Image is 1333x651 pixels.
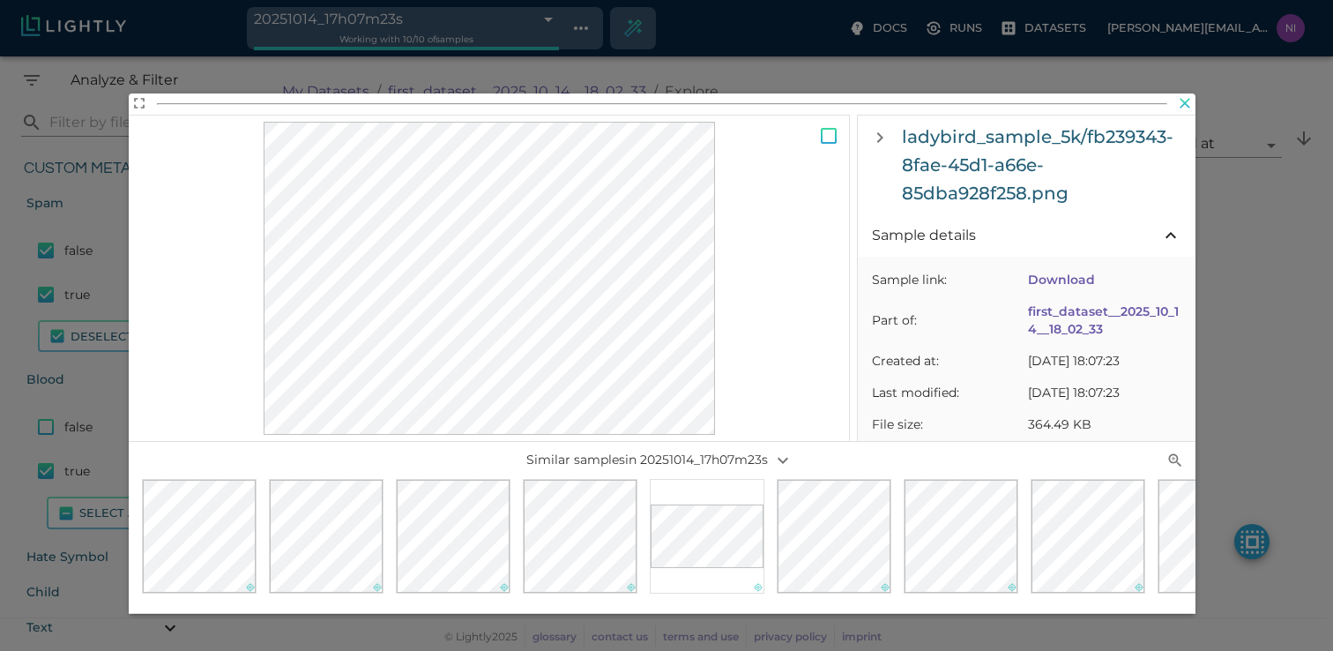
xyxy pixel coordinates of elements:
a: Download [1028,272,1095,288]
span: 364.49 KB [1028,415,1180,433]
span: Created at: [872,352,1025,370]
div: Sample details [858,214,1195,257]
button: View full details [129,94,149,114]
span: Part of: [872,311,1025,329]
span: File size: [872,415,1025,433]
span: [DATE] 18:07:23 [1028,352,1180,370]
p: Similar samples in 20251014_17h07m23s [484,445,839,475]
a: first_dataset__2025_10_14__18_02_33 [1028,303,1179,337]
h6: ladybird_sample_5k/fb239343-8fae-45d1-a66e-85dba928f258.png [902,123,1188,207]
span: Sample details [872,225,1160,246]
button: Close overlay [1175,94,1195,114]
span: Select sample [808,115,850,157]
span: Last modified: [872,384,1025,401]
span: Sample link: [872,271,1025,288]
span: [DATE] 18:07:23 [1028,384,1180,401]
button: Hide sample details [865,123,895,153]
